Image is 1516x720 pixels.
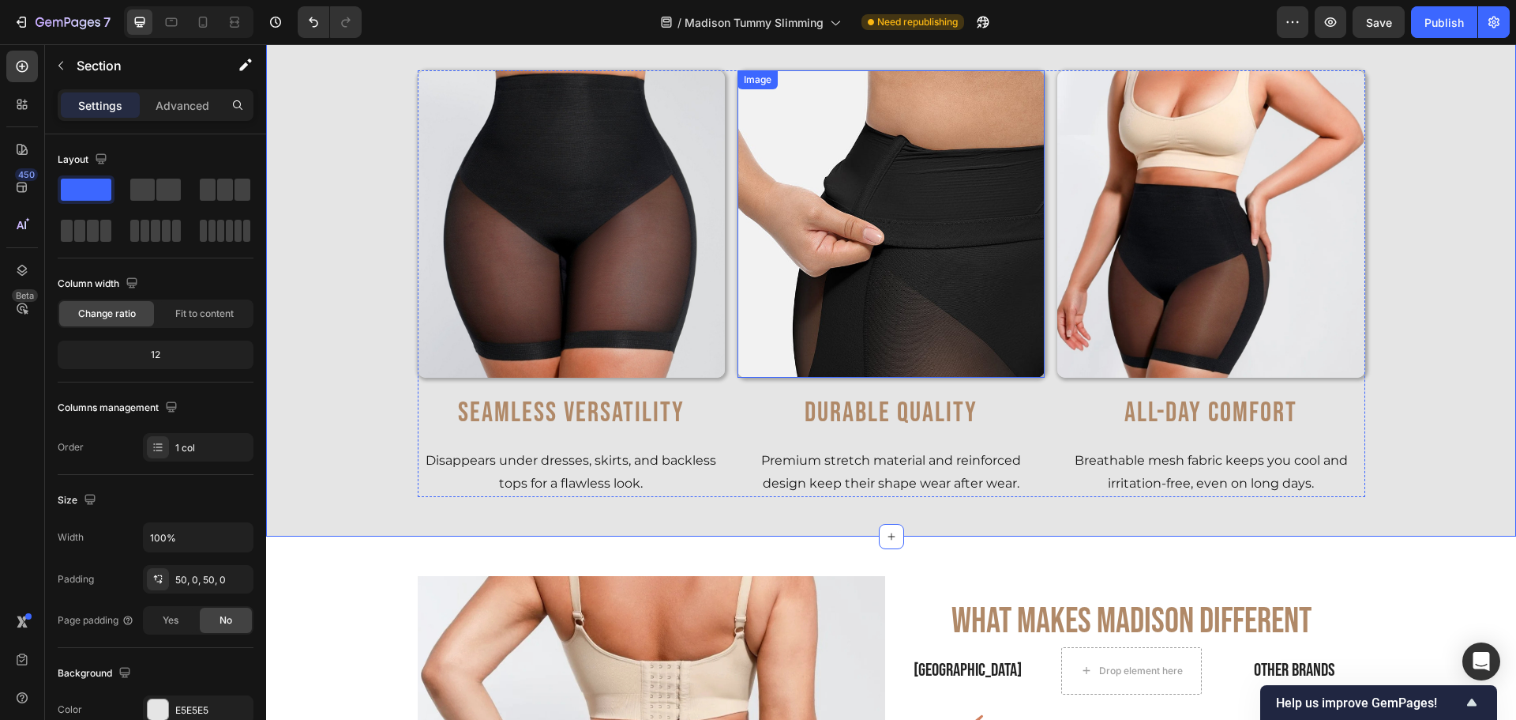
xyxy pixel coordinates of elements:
[175,703,250,718] div: E5E5E5
[58,440,84,454] div: Order
[960,615,1098,639] p: OTHER BRANDS
[58,273,141,295] div: Column width
[473,405,777,451] p: Premium stretch material and reinforced design keep their shape wear after wear.
[58,149,111,171] div: Layout
[156,97,209,114] p: Advanced
[78,97,122,114] p: Settings
[58,530,84,545] div: Width
[12,289,38,302] div: Beta
[685,14,824,31] span: Madison Tummy Slimming
[1411,6,1477,38] button: Publish
[791,26,1098,334] img: gempages_582946572971541465-485fa704-6f76-4ffc-8e57-598222dfb0b0.png
[797,674,933,691] p: All-Day Comfort
[15,168,38,181] div: 450
[633,615,771,639] p: [GEOGRAPHIC_DATA]
[175,307,234,321] span: Fit to content
[175,441,250,455] div: 1 col
[791,349,1098,389] h2: All-Day Comfort
[78,307,136,321] span: Change ratio
[220,613,232,628] span: No
[1462,643,1500,680] div: Open Intercom Messenger
[58,663,134,684] div: Background
[58,703,82,717] div: Color
[1353,6,1405,38] button: Save
[103,13,111,32] p: 7
[58,613,134,628] div: Page padding
[1366,16,1392,29] span: Save
[681,663,721,703] img: gempages_582946572971541465-df81da96-d7f9-4f0e-84fc-5c6b169da5cd.webp
[58,398,181,419] div: Columns management
[61,344,250,366] div: 12
[6,6,118,38] button: 7
[58,572,94,586] div: Padding
[677,14,681,31] span: /
[1276,695,1462,711] span: Help us improve GemPages!
[833,620,917,633] div: Drop element here
[58,490,99,511] div: Size
[266,44,1516,720] iframe: Design area
[877,15,958,29] span: Need republishing
[1276,693,1481,712] button: Show survey - Help us improve GemPages!
[144,523,253,552] input: Auto
[1017,671,1041,694] img: gempages_432750572815254551-ed9ddb4d-ddf4-4ae7-ae73-be6a5f452558.svg
[1424,14,1464,31] div: Publish
[175,573,250,587] div: 50, 0, 50, 0
[163,613,178,628] span: Yes
[633,555,1098,601] p: What Makes Madison Different
[471,349,779,389] h2: Durable Quality
[298,6,362,38] div: Undo/Redo
[77,56,206,75] p: Section
[793,405,1097,451] p: Breathable mesh fabric keeps you cool and irritation-free, even on long days.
